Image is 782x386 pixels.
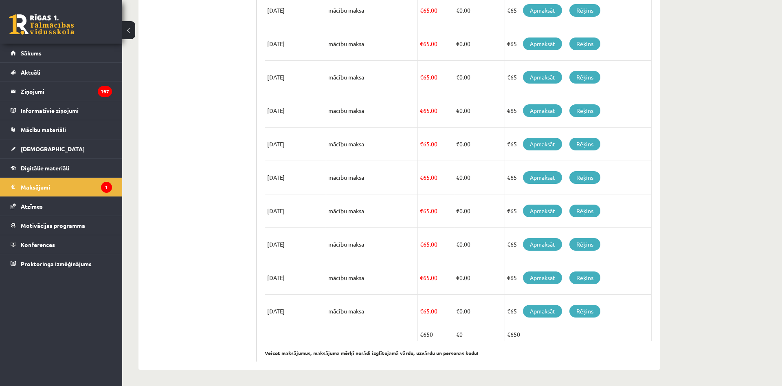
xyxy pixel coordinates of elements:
td: €650 [418,328,454,341]
td: mācību maksa [326,128,418,161]
span: € [420,174,423,181]
td: €65 [505,161,651,194]
td: [DATE] [265,94,326,128]
a: Rēķins [569,138,600,150]
span: Aktuāli [21,68,40,76]
span: € [456,107,459,114]
td: €65 [505,61,651,94]
legend: Ziņojumi [21,82,112,101]
td: mācību maksa [326,228,418,261]
span: € [456,207,459,214]
td: mācību maksa [326,27,418,61]
a: Apmaksāt [523,71,562,84]
span: € [456,40,459,47]
span: Digitālie materiāli [21,164,69,172]
a: Apmaksāt [523,4,562,17]
a: Apmaksāt [523,305,562,318]
td: 65.00 [418,295,454,328]
span: € [456,7,459,14]
a: Apmaksāt [523,104,562,117]
td: 65.00 [418,61,454,94]
span: Atzīmes [21,203,43,210]
a: Rīgas 1. Tālmācības vidusskola [9,14,74,35]
span: € [420,7,423,14]
span: € [456,73,459,81]
td: mācību maksa [326,194,418,228]
td: [DATE] [265,27,326,61]
a: Rēķins [569,71,600,84]
a: Ziņojumi197 [11,82,112,101]
a: Aktuāli [11,63,112,82]
td: €0 [454,328,505,341]
td: 0.00 [454,295,505,328]
td: €65 [505,27,651,61]
legend: Informatīvie ziņojumi [21,101,112,120]
td: €65 [505,94,651,128]
td: mācību maksa [326,295,418,328]
td: mācību maksa [326,94,418,128]
a: Rēķins [569,305,600,318]
td: €65 [505,194,651,228]
a: Mācību materiāli [11,120,112,139]
span: Konferences [21,241,55,248]
a: Motivācijas programma [11,216,112,235]
td: 65.00 [418,261,454,295]
span: € [456,174,459,181]
span: € [456,140,459,148]
span: Motivācijas programma [21,222,85,229]
a: Apmaksāt [523,271,562,284]
td: €65 [505,295,651,328]
a: [DEMOGRAPHIC_DATA] [11,139,112,158]
a: Rēķins [569,271,600,284]
span: € [456,240,459,248]
td: 0.00 [454,27,505,61]
td: 65.00 [418,94,454,128]
span: € [420,207,423,214]
span: € [420,40,423,47]
td: mācību maksa [326,261,418,295]
td: 65.00 [418,194,454,228]
span: € [420,140,423,148]
td: €65 [505,128,651,161]
legend: Maksājumi [21,178,112,196]
i: 197 [98,86,112,97]
span: € [420,274,423,281]
td: €65 [505,261,651,295]
td: mācību maksa [326,161,418,194]
td: mācību maksa [326,61,418,94]
span: € [420,107,423,114]
td: [DATE] [265,295,326,328]
a: Maksājumi1 [11,178,112,196]
td: [DATE] [265,161,326,194]
span: Mācību materiāli [21,126,66,133]
td: 0.00 [454,161,505,194]
td: 65.00 [418,128,454,161]
a: Rēķins [569,37,600,50]
td: [DATE] [265,61,326,94]
td: [DATE] [265,128,326,161]
i: 1 [101,182,112,193]
span: Sākums [21,49,42,57]
td: 0.00 [454,61,505,94]
td: 0.00 [454,194,505,228]
a: Apmaksāt [523,138,562,150]
td: [DATE] [265,261,326,295]
a: Apmaksāt [523,171,562,184]
a: Sākums [11,44,112,62]
td: 0.00 [454,261,505,295]
a: Konferences [11,235,112,254]
a: Rēķins [569,171,600,184]
td: 0.00 [454,128,505,161]
td: €65 [505,228,651,261]
span: € [420,240,423,248]
a: Rēķins [569,4,600,17]
a: Informatīvie ziņojumi [11,101,112,120]
a: Apmaksāt [523,37,562,50]
td: 65.00 [418,27,454,61]
td: €650 [505,328,651,341]
b: Veicot maksājumus, maksājuma mērķī norādi izglītojamā vārdu, uzvārdu un personas kodu! [265,350,479,356]
a: Rēķins [569,238,600,251]
td: 0.00 [454,94,505,128]
span: € [420,73,423,81]
span: € [456,274,459,281]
